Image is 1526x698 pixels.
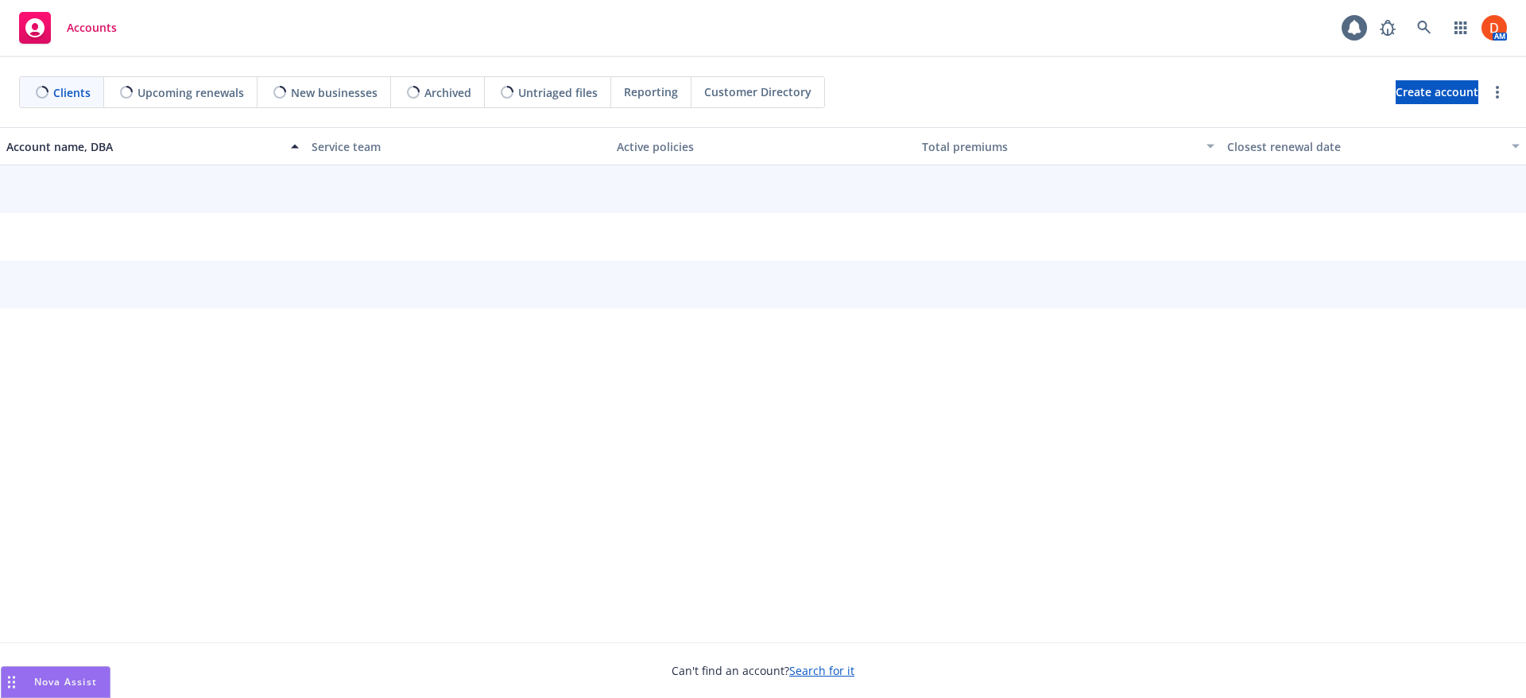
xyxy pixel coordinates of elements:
[1372,12,1404,44] a: Report a Bug
[789,663,854,678] a: Search for it
[704,83,811,100] span: Customer Directory
[1221,127,1526,165] button: Closest renewal date
[617,138,909,155] div: Active policies
[610,127,916,165] button: Active policies
[305,127,610,165] button: Service team
[1445,12,1477,44] a: Switch app
[1396,77,1478,107] span: Create account
[1396,80,1478,104] a: Create account
[2,667,21,697] div: Drag to move
[1,666,110,698] button: Nova Assist
[13,6,123,50] a: Accounts
[67,21,117,34] span: Accounts
[922,138,1197,155] div: Total premiums
[672,662,854,679] span: Can't find an account?
[6,138,281,155] div: Account name, DBA
[1227,138,1502,155] div: Closest renewal date
[34,675,97,688] span: Nova Assist
[291,84,378,101] span: New businesses
[916,127,1221,165] button: Total premiums
[1408,12,1440,44] a: Search
[518,84,598,101] span: Untriaged files
[137,84,244,101] span: Upcoming renewals
[1488,83,1507,102] a: more
[424,84,471,101] span: Archived
[624,83,678,100] span: Reporting
[1481,15,1507,41] img: photo
[53,84,91,101] span: Clients
[312,138,604,155] div: Service team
